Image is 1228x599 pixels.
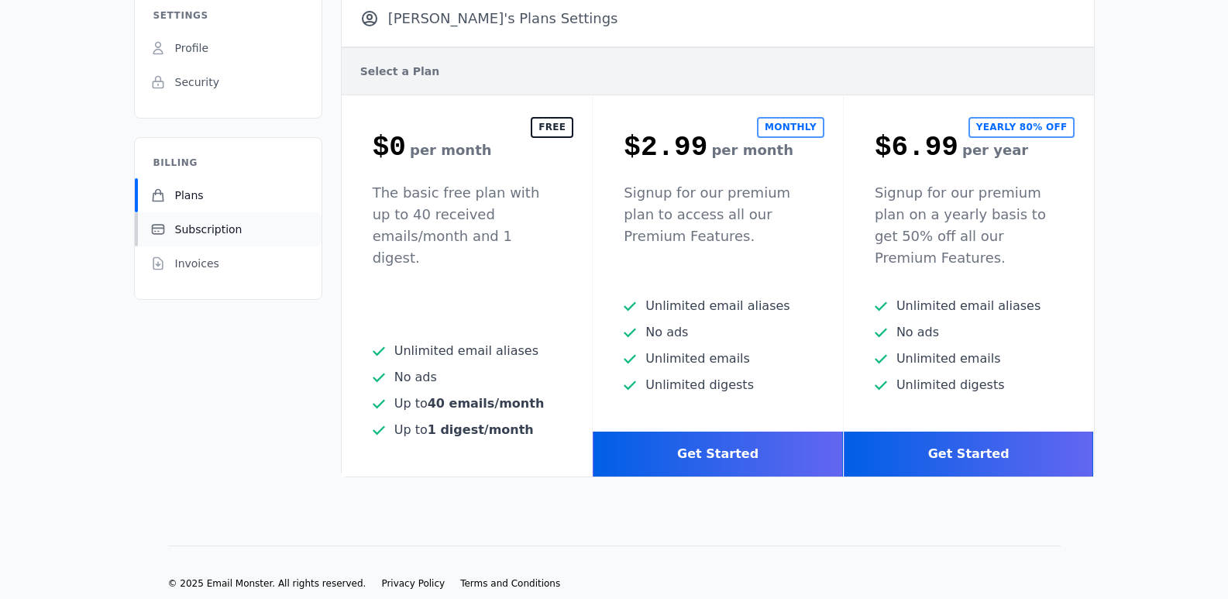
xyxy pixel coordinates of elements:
[175,40,209,56] span: Profile
[135,178,322,212] a: Plans
[394,394,545,413] span: Up to
[875,182,1063,269] p: Signup for our premium plan on a yearly basis to get 50% off all our Premium Features.
[360,9,618,28] h3: [PERSON_NAME]'s Plans Settings
[175,74,220,90] span: Security
[896,349,1001,368] span: Unlimited emails
[531,117,573,138] h2: Free
[135,65,322,99] a: Security
[757,117,824,138] h2: Monthly
[381,577,445,590] a: Privacy Policy
[428,422,534,437] b: 1 digest/month
[381,578,445,589] span: Privacy Policy
[624,182,812,247] p: Signup for our premium plan to access all our Premium Features.
[896,376,1005,394] span: Unlimited digests
[645,323,688,342] span: No ads
[593,432,843,477] div: Get Started
[968,117,1075,138] h2: Yearly 80% off
[962,142,1028,158] span: per year
[428,396,545,411] b: 40 emails/month
[135,9,227,31] h3: Settings
[175,256,219,271] span: Invoices
[460,577,560,590] a: Terms and Conditions
[394,421,534,439] span: Up to
[645,376,754,394] span: Unlimited digests
[342,47,1094,95] h5: Select a Plan
[135,31,322,65] a: Profile
[373,182,562,269] p: The basic free plan with up to 40 received emails/month and 1 digest.
[175,222,243,237] span: Subscription
[394,368,437,387] span: No ads
[168,577,366,590] li: © 2025 Email Monster. All rights reserved.
[175,188,204,203] span: Plans
[135,157,216,178] h3: Billing
[844,432,1094,477] div: Get Started
[410,142,492,158] span: per month
[460,578,560,589] span: Terms and Conditions
[645,349,750,368] span: Unlimited emails
[896,297,1041,315] span: Unlimited email aliases
[394,342,538,360] span: Unlimited email aliases
[373,132,406,164] span: $0
[624,132,707,164] span: $2.99
[896,323,939,342] span: No ads
[135,246,322,281] a: Invoices
[711,142,793,158] span: per month
[135,212,322,246] a: Subscription
[645,297,789,315] span: Unlimited email aliases
[875,132,958,164] span: $6.99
